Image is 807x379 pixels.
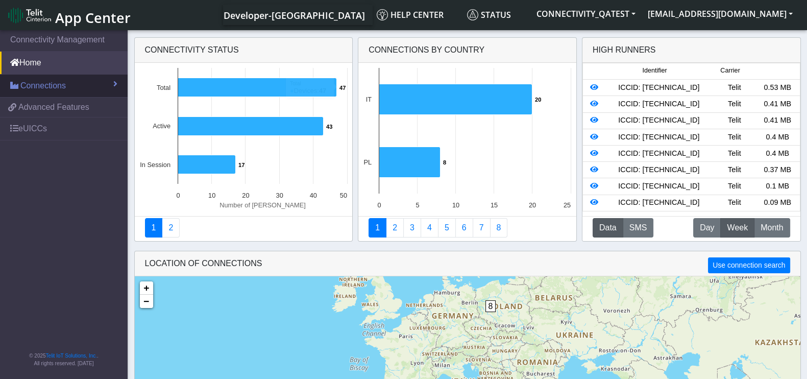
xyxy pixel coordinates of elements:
span: Developer-[GEOGRAPHIC_DATA] [224,9,365,21]
span: Status [467,9,511,20]
span: Month [761,222,783,234]
a: Deployment status [162,218,180,238]
a: Telit IoT Solutions, Inc. [46,353,97,359]
a: Zoom out [140,295,153,308]
div: ICCID: [TECHNICAL_ID] [605,197,713,208]
a: Carrier [386,218,404,238]
text: 8 [443,159,446,165]
span: App Center [55,8,131,27]
div: ICCID: [TECHNICAL_ID] [605,181,713,192]
div: Connections By Country [358,38,576,63]
a: Zoom in [140,281,153,295]
span: Week [727,222,748,234]
div: ICCID: [TECHNICAL_ID] [605,115,713,126]
text: 10 [208,192,215,199]
text: 43 [326,124,332,130]
span: 8 [485,300,496,312]
text: 20 [242,192,249,199]
div: ICCID: [TECHNICAL_ID] [605,148,713,159]
a: Zero Session [473,218,491,238]
text: 47 [339,85,346,91]
div: Telit [713,164,756,176]
div: 0.4 MB [756,148,799,159]
a: Status [463,5,530,25]
div: Telit [713,132,756,143]
div: Telit [713,197,756,208]
text: 5 [416,201,420,209]
span: Carrier [720,66,740,76]
div: Telit [713,148,756,159]
div: 0.4 MB [756,132,799,143]
button: Data [593,218,623,238]
button: CONNECTIVITY_QATEST [530,5,642,23]
button: Day [693,218,721,238]
a: Usage per Country [403,218,421,238]
a: Connections By Country [369,218,386,238]
div: High Runners [593,44,656,56]
div: 0.41 MB [756,115,799,126]
div: Connectivity status [135,38,353,63]
text: 50 [339,192,347,199]
text: 20 [535,97,541,103]
text: In Session [140,161,170,169]
span: Identifier [642,66,667,76]
div: Telit [713,115,756,126]
text: 0 [378,201,381,209]
a: Your current platform instance [223,5,364,25]
text: 30 [276,192,283,199]
div: ICCID: [TECHNICAL_ID] [605,99,713,110]
div: ICCID: [TECHNICAL_ID] [605,132,713,143]
text: Total [156,84,170,91]
span: Advanced Features [18,101,89,113]
a: Not Connected for 30 days [490,218,508,238]
div: 0.41 MB [756,99,799,110]
a: Connectivity status [145,218,163,238]
button: [EMAIL_ADDRESS][DOMAIN_NAME] [642,5,799,23]
text: Number of [PERSON_NAME] [219,201,306,209]
span: Connections [20,80,66,92]
button: Week [720,218,754,238]
text: PL [364,158,372,166]
div: 0.1 MB [756,181,799,192]
div: 0.53 MB [756,82,799,93]
a: App Center [8,4,129,26]
text: 15 [491,201,498,209]
a: Help center [373,5,463,25]
text: 17 [238,162,244,168]
div: 0.09 MB [756,197,799,208]
text: 25 [564,201,571,209]
div: LOCATION OF CONNECTIONS [135,251,800,276]
text: 10 [452,201,459,209]
div: ICCID: [TECHNICAL_ID] [605,164,713,176]
img: knowledge.svg [377,9,388,20]
text: Active [153,122,170,130]
button: Month [754,218,790,238]
img: logo-telit-cinterion-gw-new.png [8,7,51,23]
nav: Summary paging [369,218,566,238]
div: Telit [713,99,756,110]
span: Help center [377,9,444,20]
div: ICCID: [TECHNICAL_ID] [605,82,713,93]
div: Telit [713,181,756,192]
a: Usage by Carrier [438,218,456,238]
a: Connections By Carrier [421,218,438,238]
button: SMS [623,218,654,238]
text: 20 [529,201,536,209]
nav: Summary paging [145,218,343,238]
div: Telit [713,82,756,93]
a: 14 Days Trend [455,218,473,238]
img: status.svg [467,9,478,20]
text: IT [366,96,372,103]
span: Day [700,222,714,234]
text: 40 [309,192,316,199]
div: 0.37 MB [756,164,799,176]
button: Use connection search [708,257,790,273]
text: 0 [176,192,180,199]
